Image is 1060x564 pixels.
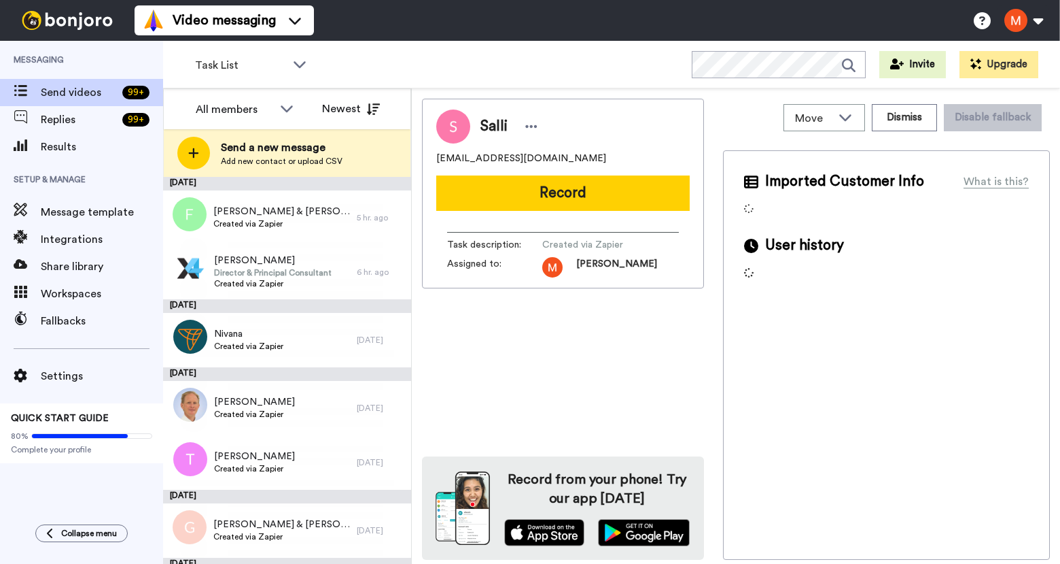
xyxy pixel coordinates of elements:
[41,112,117,128] span: Replies
[41,286,163,302] span: Workspaces
[213,218,350,229] span: Created via Zapier
[41,139,163,155] span: Results
[357,403,404,414] div: [DATE]
[41,259,163,275] span: Share library
[436,176,690,211] button: Record
[795,110,832,127] span: Move
[872,104,937,131] button: Dismiss
[214,267,332,278] span: Director & Principal Consultant
[598,519,690,546] img: playstore
[504,519,585,546] img: appstore
[11,414,109,423] span: QUICK START GUIDE
[879,51,946,78] button: Invite
[214,463,295,474] span: Created via Zapier
[436,471,490,545] img: download
[447,238,542,252] span: Task description :
[163,299,411,313] div: [DATE]
[173,442,207,476] img: t.png
[213,518,350,531] span: [PERSON_NAME] & [PERSON_NAME]
[173,11,276,30] span: Video messaging
[173,320,207,354] img: fa572a07-75c8-4af9-a153-4cc9ebec953e.jpg
[41,313,163,329] span: Fallbacks
[163,490,411,503] div: [DATE]
[357,212,404,223] div: 5 hr. ago
[576,257,657,278] span: [PERSON_NAME]
[765,171,924,192] span: Imported Customer Info
[542,257,563,278] img: AATXAJxUPUw0KwjrwtrVz4NcyDuXPINjp6wmrl0D2Zgt=s96-c
[503,470,690,508] h4: Record from your phone! Try our app [DATE]
[122,86,149,99] div: 99 +
[542,238,671,252] span: Created via Zapier
[944,104,1042,131] button: Disable fallback
[173,197,207,231] img: f.png
[35,525,128,542] button: Collapse menu
[173,252,207,286] img: d5a9bfc6-6711-4e53-95ab-14bb45f7a46b.png
[11,444,152,455] span: Complete your profile
[213,531,350,542] span: Created via Zapier
[436,152,606,165] span: [EMAIL_ADDRESS][DOMAIN_NAME]
[213,205,350,218] span: [PERSON_NAME] & [PERSON_NAME]
[163,367,411,381] div: [DATE]
[61,528,117,539] span: Collapse menu
[436,110,470,144] img: Image of Salli
[214,254,332,267] span: [PERSON_NAME]
[357,457,404,468] div: [DATE]
[196,101,273,118] div: All members
[163,177,411,190] div: [DATE]
[214,327,283,341] span: Nivana
[214,450,295,463] span: [PERSON_NAME]
[221,139,342,156] span: Send a new message
[357,267,404,278] div: 6 hr. ago
[312,95,390,122] button: Newest
[173,388,207,422] img: 2beb7c53-d1a1-4c10-b652-92d683636945.jpg
[214,341,283,352] span: Created via Zapier
[357,525,404,536] div: [DATE]
[41,84,117,101] span: Send videos
[143,10,164,31] img: vm-color.svg
[447,257,542,278] span: Assigned to:
[357,335,404,346] div: [DATE]
[765,235,844,256] span: User history
[11,431,29,442] span: 80%
[173,510,207,544] img: g.png
[41,231,163,248] span: Integrations
[16,11,118,30] img: bj-logo-header-white.svg
[964,173,1029,190] div: What is this?
[195,57,286,73] span: Task List
[41,204,163,220] span: Message template
[221,156,342,167] span: Add new contact or upload CSV
[214,395,295,409] span: [PERSON_NAME]
[41,368,163,384] span: Settings
[480,116,508,137] span: Salli
[959,51,1038,78] button: Upgrade
[214,278,332,289] span: Created via Zapier
[214,409,295,420] span: Created via Zapier
[122,113,149,127] div: 99 +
